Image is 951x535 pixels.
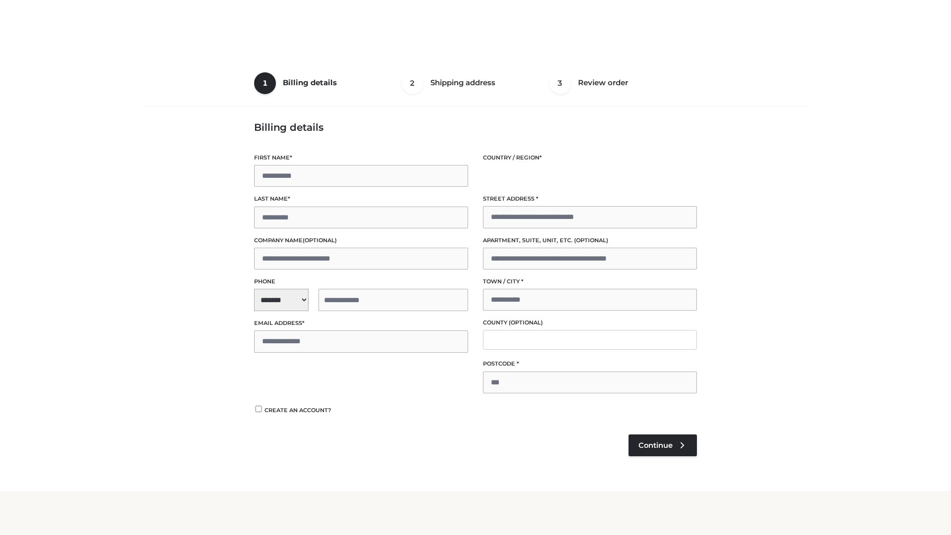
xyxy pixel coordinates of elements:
[254,236,468,245] label: Company name
[574,237,608,244] span: (optional)
[483,194,697,204] label: Street address
[483,277,697,286] label: Town / City
[483,359,697,369] label: Postcode
[254,406,263,412] input: Create an account?
[303,237,337,244] span: (optional)
[483,153,697,162] label: Country / Region
[264,407,331,414] span: Create an account?
[483,318,697,327] label: County
[254,319,468,328] label: Email address
[483,236,697,245] label: Apartment, suite, unit, etc.
[254,153,468,162] label: First name
[629,434,697,456] a: Continue
[254,194,468,204] label: Last name
[638,441,673,450] span: Continue
[254,277,468,286] label: Phone
[254,121,697,133] h3: Billing details
[509,319,543,326] span: (optional)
